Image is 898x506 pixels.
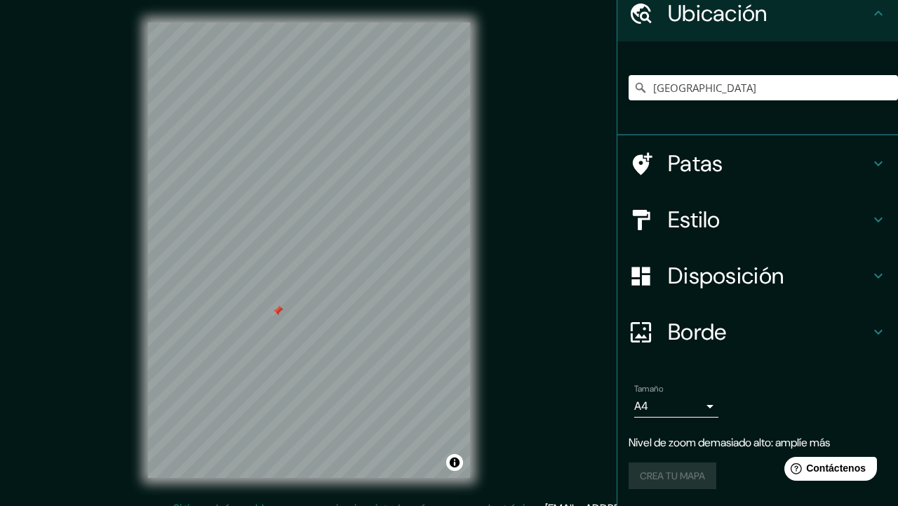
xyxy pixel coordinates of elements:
div: Borde [617,304,898,360]
canvas: Mapa [148,22,470,478]
iframe: Lanzador de widgets de ayuda [773,451,883,491]
div: Disposición [617,248,898,304]
font: Tamaño [634,383,663,394]
font: Nivel de zoom demasiado alto: amplíe más [629,435,830,450]
div: Patas [617,135,898,192]
div: Estilo [617,192,898,248]
input: Elige tu ciudad o zona [629,75,898,100]
font: Borde [668,317,727,347]
button: Activar o desactivar atribución [446,454,463,471]
font: Disposición [668,261,784,291]
font: Estilo [668,205,721,234]
div: A4 [634,395,718,418]
font: Patas [668,149,723,178]
font: A4 [634,399,648,413]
